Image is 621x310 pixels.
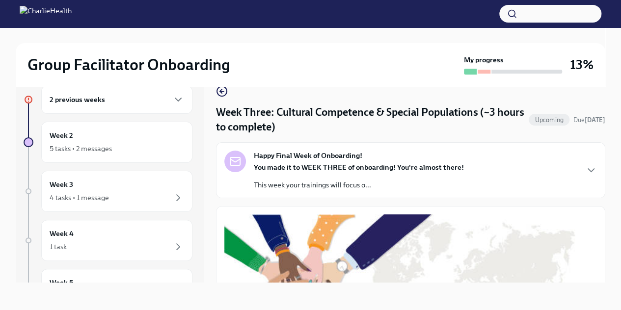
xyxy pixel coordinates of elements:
h3: 13% [570,56,594,74]
a: Week 41 task [24,220,192,261]
a: Week 5 [24,269,192,310]
strong: My progress [464,55,504,65]
h6: Week 5 [50,277,73,288]
h4: Week Three: Cultural Competence & Special Populations (~3 hours to complete) [216,105,525,134]
img: CharlieHealth [20,6,72,22]
h6: Week 3 [50,179,73,190]
strong: You made it to WEEK THREE of onboarding! You're almost there! [254,163,464,172]
strong: Happy Final Week of Onboarding! [254,151,362,160]
p: This week your trainings will focus o... [254,180,464,190]
h6: Week 2 [50,130,73,141]
h6: Week 4 [50,228,74,239]
div: 1 task [50,242,67,252]
div: 2 previous weeks [41,85,192,114]
span: October 6th, 2025 10:00 [573,115,605,125]
div: 5 tasks • 2 messages [50,144,112,154]
h2: Group Facilitator Onboarding [27,55,230,75]
a: Week 34 tasks • 1 message [24,171,192,212]
div: 4 tasks • 1 message [50,193,109,203]
span: Due [573,116,605,124]
span: Upcoming [529,116,569,124]
a: Week 25 tasks • 2 messages [24,122,192,163]
strong: [DATE] [585,116,605,124]
h6: 2 previous weeks [50,94,105,105]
